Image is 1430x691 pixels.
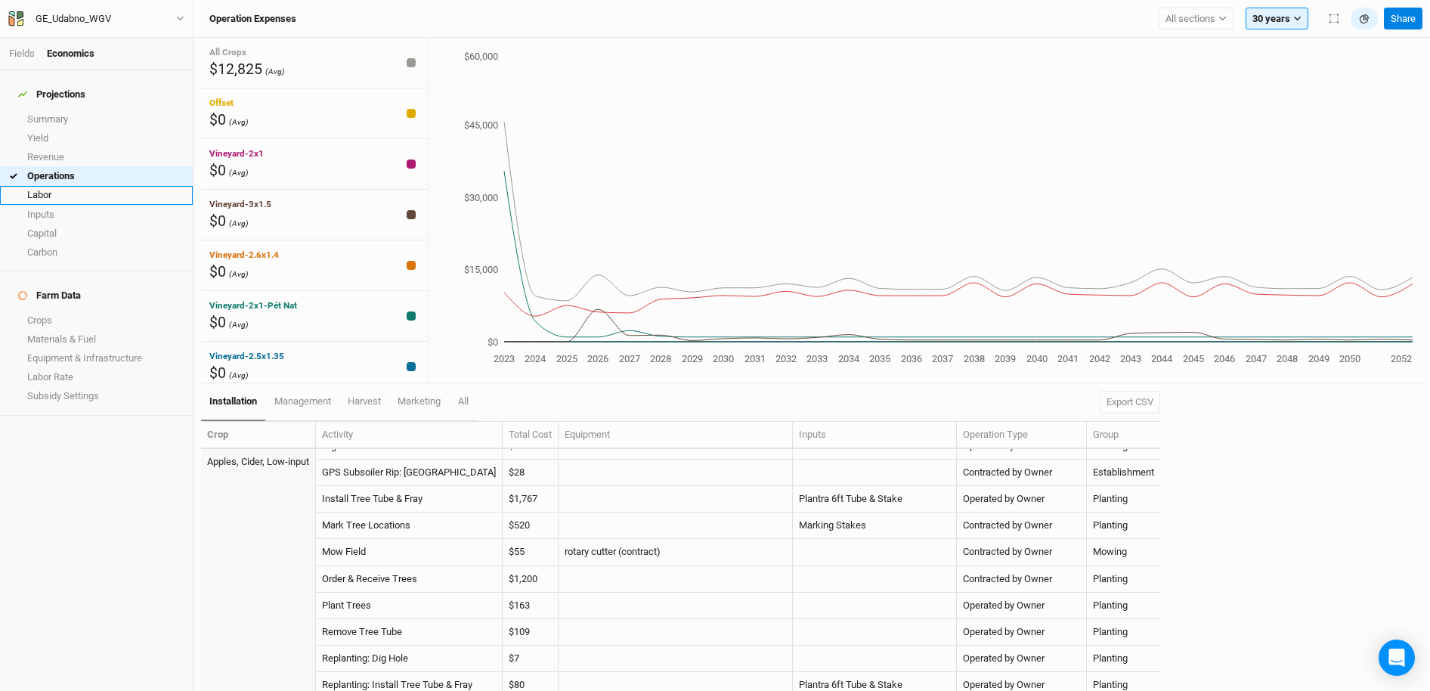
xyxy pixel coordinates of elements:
span: (Avg) [229,269,249,279]
td: Mowing [1087,539,1160,566]
td: Planting [1087,593,1160,619]
td: Operated by Owner [957,486,1087,513]
td: rotary cutter (contract) [559,539,793,566]
span: Vineyard-2.6x1.4 [209,249,279,260]
tspan: 2024 [525,353,546,364]
tspan: 2025 [556,353,577,364]
span: (Avg) [229,320,249,330]
span: $0 [209,364,226,382]
span: $0 [209,162,226,179]
tspan: 2040 [1026,353,1048,364]
td: $28 [503,460,559,486]
span: marketing [398,395,441,407]
a: Order & Receive Trees [322,573,417,584]
span: (Avg) [229,168,249,178]
span: $0 [209,212,226,230]
tspan: 2037 [932,353,953,364]
th: Total Cost [503,422,559,449]
button: Share [1384,8,1422,30]
td: Planting [1087,513,1160,539]
td: Contracted by Owner [957,566,1087,593]
tspan: 2031 [744,353,766,364]
th: Operation Type [957,422,1087,449]
div: Projections [18,88,85,101]
button: GE_Udabno_WGV [8,11,185,27]
span: Vineyard-3x1.5 [209,199,271,209]
th: Activity [316,422,503,449]
a: GPS Subsoiler Rip: [GEOGRAPHIC_DATA] [322,466,496,478]
td: Operated by Owner [957,593,1087,619]
span: Offset [209,98,234,108]
a: Mow Field [322,546,366,557]
th: Equipment [559,422,793,449]
tspan: 2046 [1214,353,1235,364]
tspan: 2034 [838,353,860,364]
span: (Avg) [265,67,285,76]
tspan: 2041 [1057,353,1079,364]
tspan: 2048 [1277,353,1298,364]
td: Apples, Cider, Low-input [201,449,316,476]
td: Marking Stakes [793,513,957,539]
span: (Avg) [229,218,249,228]
span: (Avg) [229,117,249,127]
tspan: $15,000 [464,264,498,275]
span: installation [209,395,257,407]
div: Open Intercom Messenger [1379,640,1415,676]
span: $0 [209,263,226,280]
tspan: 2030 [713,353,734,364]
span: Vineyard-2x1-Pét Nat [209,300,297,311]
td: $520 [503,513,559,539]
a: Plant Trees [322,600,371,611]
td: Contracted by Owner [957,460,1087,486]
td: $109 [503,619,559,646]
td: Operated by Owner [957,646,1087,672]
tspan: 2033 [806,353,828,364]
td: Planting [1087,619,1160,646]
tspan: 2038 [964,353,985,364]
tspan: 2052 [1391,353,1412,364]
a: Mark Tree Locations [322,519,410,531]
a: Replanting: Dig Hole [322,652,408,664]
button: Export CSV [1100,391,1160,414]
tspan: 2023 [494,353,515,364]
td: $163 [503,593,559,619]
tspan: 2035 [869,353,890,364]
a: Remove Tree Tube [322,626,402,637]
th: Group [1087,422,1160,449]
div: Farm Data [18,290,81,302]
th: Inputs [793,422,957,449]
span: $12,825 [209,60,262,78]
span: Vineyard-2x1 [209,148,264,159]
span: $0 [209,111,226,129]
td: Contracted by Owner [957,539,1087,566]
span: $0 [209,314,226,331]
tspan: 2036 [901,353,922,364]
a: Install Tree Tube & Fray [322,493,422,504]
tspan: 2027 [619,353,640,364]
tspan: $0 [487,336,498,348]
div: GE_Udabno_WGV [36,11,111,26]
tspan: 2026 [587,353,608,364]
span: All sections [1165,11,1215,26]
span: Vineyard-2.5x1.35 [209,351,284,361]
td: $55 [503,539,559,566]
button: All sections [1159,8,1233,30]
td: Contracted by Owner [957,513,1087,539]
td: Establishment [1087,460,1160,486]
tspan: 2045 [1183,353,1204,364]
tspan: 2049 [1308,353,1329,364]
tspan: $30,000 [464,192,498,203]
div: Economics [47,47,94,60]
span: All [458,395,469,407]
td: Planting [1087,566,1160,593]
td: Planting [1087,486,1160,513]
tspan: 2029 [682,353,703,364]
a: Fields [9,48,35,59]
a: Dig Hole [322,440,358,451]
a: Replanting: Install Tree Tube & Fray [322,679,472,690]
tspan: $60,000 [464,51,498,62]
td: Operated by Owner [957,619,1087,646]
h3: Operation Expenses [209,13,296,25]
button: 30 years [1246,8,1308,30]
span: All Crops [209,47,246,57]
